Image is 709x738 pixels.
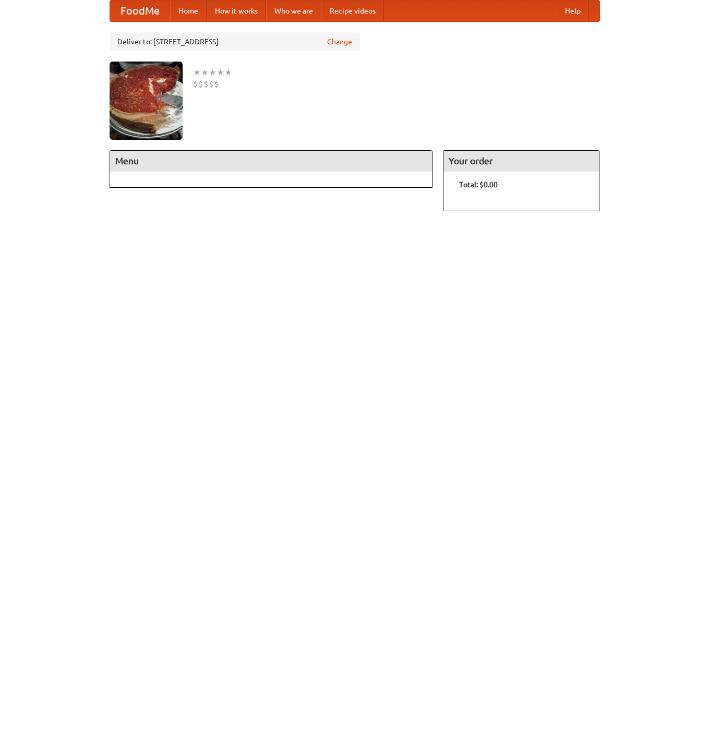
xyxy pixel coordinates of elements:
li: ★ [209,67,217,78]
li: $ [214,78,219,90]
a: Recipe videos [321,1,384,21]
li: ★ [217,67,224,78]
b: Total: $0.00 [459,180,498,189]
li: $ [209,78,214,90]
li: $ [203,78,209,90]
a: FoodMe [110,1,170,21]
a: How it works [207,1,266,21]
h4: Your order [443,151,599,172]
div: Deliver to: [STREET_ADDRESS] [110,32,360,51]
li: ★ [224,67,232,78]
a: Who we are [266,1,321,21]
li: ★ [193,67,201,78]
li: ★ [201,67,209,78]
a: Home [170,1,207,21]
li: $ [198,78,203,90]
a: Help [557,1,589,21]
h4: Menu [110,151,432,172]
a: Change [327,37,352,47]
img: angular.jpg [110,62,183,140]
li: $ [193,78,198,90]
